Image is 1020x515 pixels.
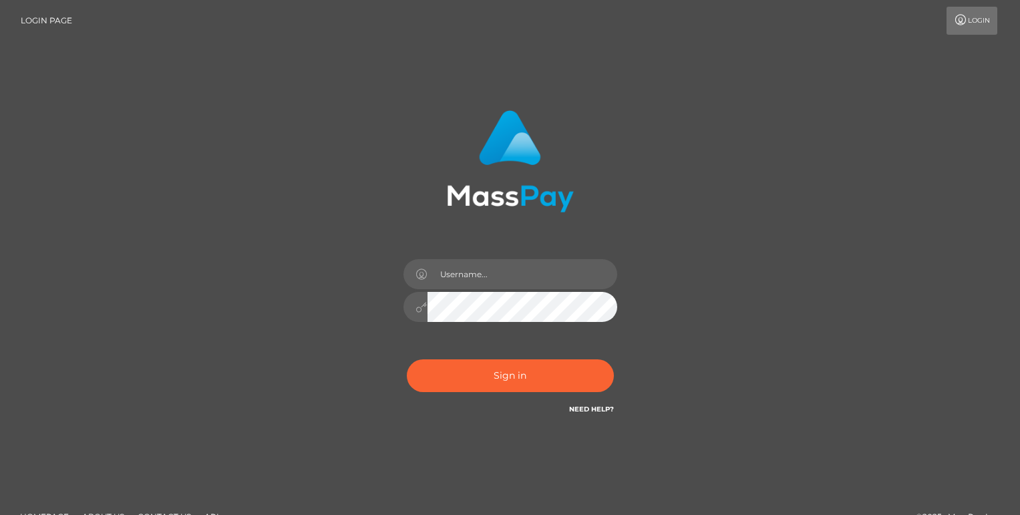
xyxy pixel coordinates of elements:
a: Need Help? [569,405,614,413]
img: MassPay Login [447,110,574,212]
a: Login [947,7,997,35]
button: Sign in [407,359,614,392]
input: Username... [428,259,617,289]
a: Login Page [21,7,72,35]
